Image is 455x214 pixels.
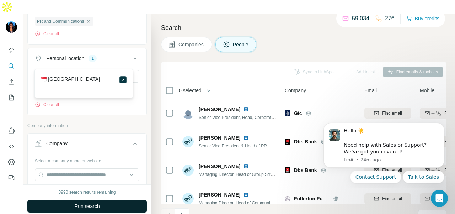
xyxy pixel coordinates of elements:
[89,55,97,62] div: 1
[6,44,17,57] button: Quick start
[6,140,17,153] button: Use Surfe API
[199,114,375,120] span: Senior Vice President, Head, Corporate Affairs and Communications, [GEOGRAPHIC_DATA]
[6,75,17,88] button: Enrich CSV
[74,203,100,210] span: Run search
[28,50,146,70] button: Personal location1
[243,106,249,112] img: LinkedIn logo
[182,165,194,176] img: Avatar
[313,117,455,188] iframe: Intercom notifications message
[294,110,302,117] span: Gic
[382,110,402,116] span: Find email
[285,110,290,116] img: Logo of Gic
[59,189,116,195] div: 3990 search results remaining
[364,108,411,119] button: Find email
[199,163,240,170] span: [PERSON_NAME]
[6,91,17,104] button: My lists
[179,87,202,94] span: 0 selected
[285,87,306,94] span: Company
[406,14,439,24] button: Buy credits
[243,135,249,141] img: LinkedIn logo
[420,87,434,94] span: Mobile
[6,60,17,73] button: Search
[6,171,17,184] button: Feedback
[385,14,395,23] p: 276
[243,163,249,169] img: LinkedIn logo
[199,200,284,205] span: Managing Director, Head of Communications
[46,140,68,147] div: Company
[199,106,240,113] span: [PERSON_NAME]
[35,101,59,108] button: Clear all
[27,200,147,213] button: Run search
[35,31,59,37] button: Clear all
[364,87,377,94] span: Email
[182,108,194,119] img: Avatar
[182,193,194,204] img: Avatar
[27,122,147,129] p: Company information
[233,41,249,48] span: People
[199,134,240,141] span: [PERSON_NAME]
[199,171,339,177] span: Managing Director, Head of Group Strategic Marketing & Communications
[28,135,146,155] button: Company
[178,41,204,48] span: Companies
[6,21,17,33] img: Avatar
[364,193,411,204] button: Find email
[199,191,240,198] span: [PERSON_NAME]
[35,155,139,164] div: Select a company name or website
[6,124,17,137] button: Use Surfe on LinkedIn
[294,138,317,145] span: Dbs Bank
[285,167,290,173] img: Logo of Dbs Bank
[199,143,267,148] span: Senior Vice President & Head of PR
[294,196,360,202] span: Fullerton Fund Management
[285,196,290,202] img: Logo of Fullerton Fund Management
[182,136,194,147] img: Avatar
[6,156,17,168] button: Dashboard
[382,195,402,202] span: Find email
[294,167,317,174] span: Dbs Bank
[161,23,446,33] h4: Search
[37,18,84,25] span: PR and Communications
[41,75,100,84] label: 🇸🇬 [GEOGRAPHIC_DATA]
[243,192,249,198] img: LinkedIn logo
[46,55,84,62] div: Personal location
[352,14,369,23] p: 59,034
[431,190,448,207] iframe: Intercom live chat
[285,139,290,145] img: Logo of Dbs Bank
